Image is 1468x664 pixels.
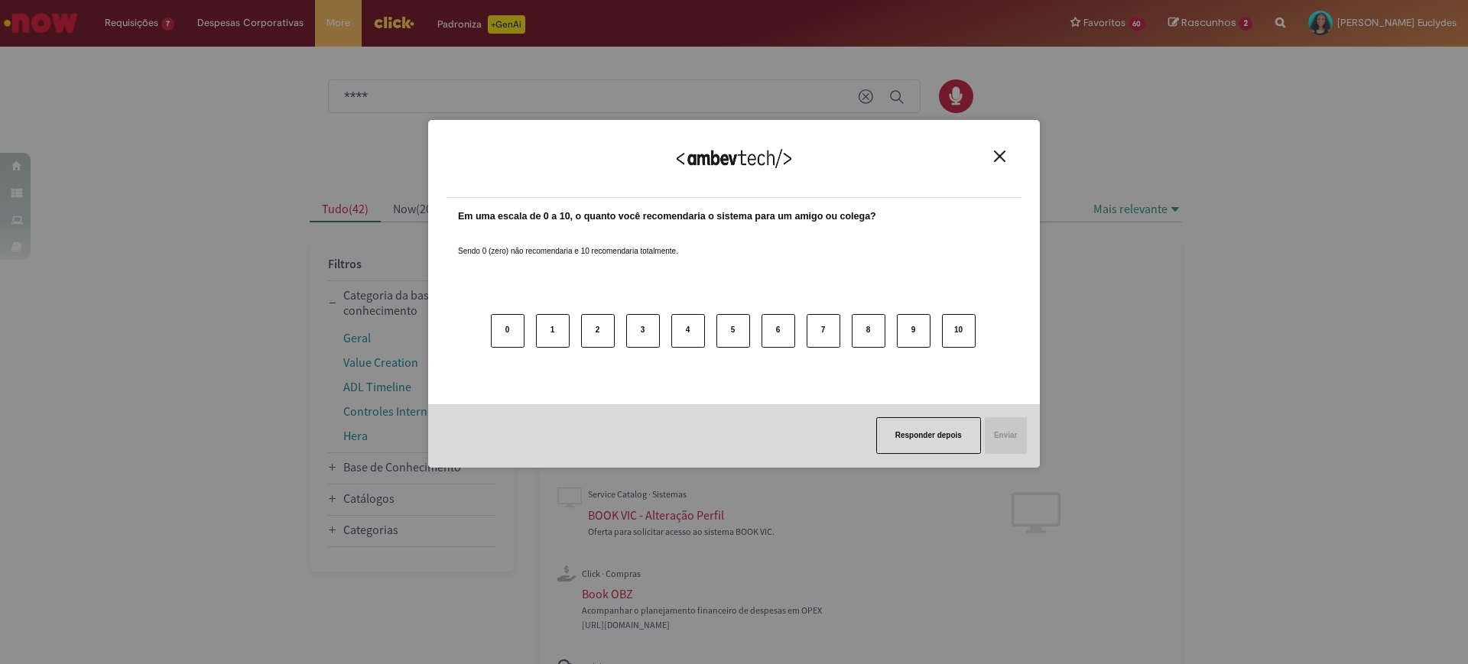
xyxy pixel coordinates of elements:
button: Close [989,150,1010,163]
button: 0 [491,314,525,348]
button: 3 [626,314,660,348]
img: Logo Ambevtech [677,149,791,168]
button: 2 [581,314,615,348]
button: Responder depois [876,417,981,454]
button: 4 [671,314,705,348]
button: 10 [942,314,976,348]
button: 9 [897,314,930,348]
button: 5 [716,314,750,348]
button: 1 [536,314,570,348]
button: 6 [762,314,795,348]
label: Em uma escala de 0 a 10, o quanto você recomendaria o sistema para um amigo ou colega? [458,209,876,224]
button: 7 [807,314,840,348]
button: 8 [852,314,885,348]
img: Close [994,151,1005,162]
label: Sendo 0 (zero) não recomendaria e 10 recomendaria totalmente. [458,228,678,257]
